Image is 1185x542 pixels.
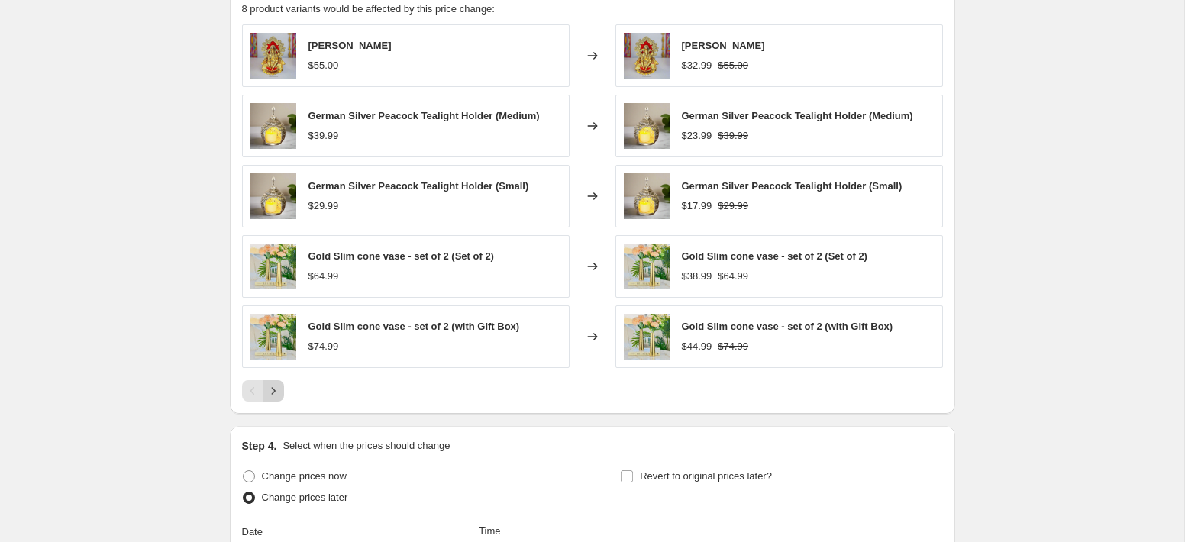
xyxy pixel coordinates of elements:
[250,244,296,289] img: Slim_Cone_Vase_6_80x.jpg
[250,33,296,79] img: 3E8F4E6C-37EC-4256-BB30-782BCA1A8C9B_80x.png
[308,110,540,121] span: German Silver Peacock Tealight Holder (Medium)
[242,380,284,402] nav: Pagination
[250,173,296,219] img: German_Silver_Peacock_Tealight_Holder_80x.png
[308,40,392,51] span: [PERSON_NAME]
[718,58,748,73] strike: $55.00
[263,380,284,402] button: Next
[250,103,296,149] img: German_Silver_Peacock_Tealight_Holder_80x.png
[682,110,913,121] span: German Silver Peacock Tealight Holder (Medium)
[718,198,748,214] strike: $29.99
[262,492,348,503] span: Change prices later
[624,103,670,149] img: German_Silver_Peacock_Tealight_Holder_80x.png
[242,438,277,453] h2: Step 4.
[718,339,748,354] strike: $74.99
[682,128,712,144] div: $23.99
[624,244,670,289] img: Slim_Cone_Vase_6_80x.jpg
[682,198,712,214] div: $17.99
[624,33,670,79] img: 3E8F4E6C-37EC-4256-BB30-782BCA1A8C9B_80x.png
[308,58,339,73] div: $55.00
[242,3,495,15] span: 8 product variants would be affected by this price change:
[682,58,712,73] div: $32.99
[682,180,902,192] span: German Silver Peacock Tealight Holder (Small)
[624,314,670,360] img: Slim_Cone_Vase_6_80x.jpg
[242,526,263,537] span: Date
[682,40,765,51] span: [PERSON_NAME]
[308,321,520,332] span: Gold Slim cone vase - set of 2 (with Gift Box)
[308,180,529,192] span: German Silver Peacock Tealight Holder (Small)
[308,250,494,262] span: Gold Slim cone vase - set of 2 (Set of 2)
[718,269,748,284] strike: $64.99
[308,269,339,284] div: $64.99
[640,470,772,482] span: Revert to original prices later?
[682,269,712,284] div: $38.99
[283,438,450,453] p: Select when the prices should change
[262,470,347,482] span: Change prices now
[308,339,339,354] div: $74.99
[718,128,748,144] strike: $39.99
[682,321,893,332] span: Gold Slim cone vase - set of 2 (with Gift Box)
[682,250,867,262] span: Gold Slim cone vase - set of 2 (Set of 2)
[308,198,339,214] div: $29.99
[308,128,339,144] div: $39.99
[250,314,296,360] img: Slim_Cone_Vase_6_80x.jpg
[479,525,500,537] span: Time
[624,173,670,219] img: German_Silver_Peacock_Tealight_Holder_80x.png
[682,339,712,354] div: $44.99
